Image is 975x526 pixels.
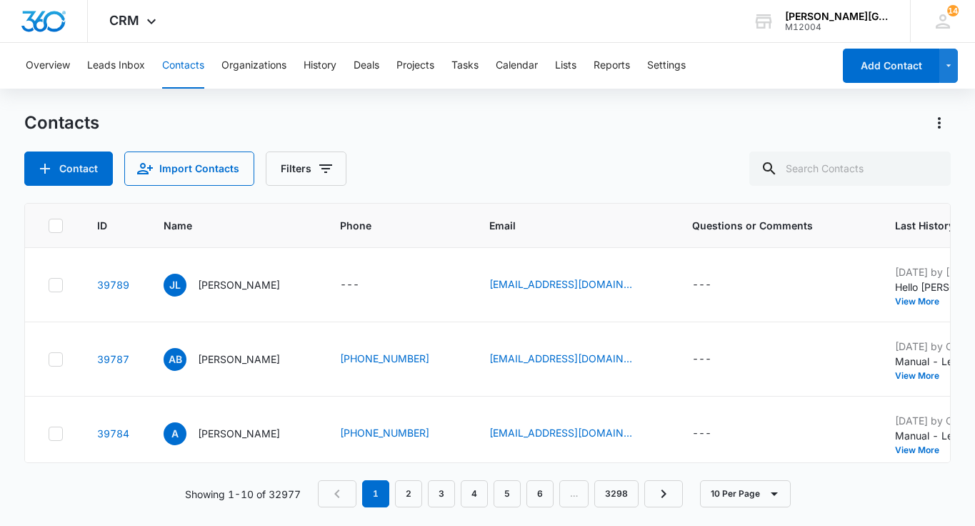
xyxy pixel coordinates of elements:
[24,112,99,134] h1: Contacts
[164,348,306,371] div: Name - Alissa Bushnell - Select to Edit Field
[362,480,389,507] em: 1
[895,372,949,380] button: View More
[162,43,204,89] button: Contacts
[692,277,737,294] div: Questions or Comments - - Select to Edit Field
[109,13,139,28] span: CRM
[785,22,889,32] div: account id
[489,218,637,233] span: Email
[97,218,109,233] span: ID
[843,49,939,83] button: Add Contact
[489,351,632,366] a: [EMAIL_ADDRESS][DOMAIN_NAME]
[895,297,949,306] button: View More
[164,348,186,371] span: AB
[124,152,254,186] button: Import Contacts
[489,277,658,294] div: Email - slee.two@gmail.com - Select to Edit Field
[947,5,959,16] div: notifications count
[489,425,658,442] div: Email - ananiaasheber13@gmail.com - Select to Edit Field
[198,352,280,367] p: [PERSON_NAME]
[692,425,737,442] div: Questions or Comments - - Select to Edit Field
[185,487,301,502] p: Showing 1-10 of 32977
[340,277,359,294] div: ---
[396,43,434,89] button: Projects
[340,425,455,442] div: Phone - +1 (206) 944-8778 - Select to Edit Field
[647,43,686,89] button: Settings
[26,43,70,89] button: Overview
[87,43,145,89] button: Leads Inbox
[489,425,632,440] a: [EMAIL_ADDRESS][DOMAIN_NAME]
[451,43,479,89] button: Tasks
[928,111,951,134] button: Actions
[354,43,379,89] button: Deals
[340,218,434,233] span: Phone
[692,351,711,368] div: ---
[164,274,186,297] span: JL
[266,152,346,186] button: Filters
[304,43,336,89] button: History
[692,351,737,368] div: Questions or Comments - - Select to Edit Field
[461,480,488,507] a: Page 4
[526,480,554,507] a: Page 6
[198,277,280,292] p: [PERSON_NAME]
[644,480,683,507] a: Next Page
[700,480,791,507] button: 10 Per Page
[395,480,422,507] a: Page 2
[318,480,683,507] nav: Pagination
[340,351,455,368] div: Phone - +1 (801) 674-2121 - Select to Edit Field
[489,351,658,368] div: Email - alissabethtolley@gmail.com - Select to Edit Field
[340,277,385,294] div: Phone - - Select to Edit Field
[164,422,306,445] div: Name - Anania - Select to Edit Field
[428,480,455,507] a: Page 3
[785,11,889,22] div: account name
[340,425,429,440] a: [PHONE_NUMBER]
[594,43,630,89] button: Reports
[494,480,521,507] a: Page 5
[221,43,286,89] button: Organizations
[198,426,280,441] p: [PERSON_NAME]
[895,446,949,455] button: View More
[749,152,951,186] input: Search Contacts
[489,277,632,292] a: [EMAIL_ADDRESS][DOMAIN_NAME]
[164,422,186,445] span: A
[24,152,113,186] button: Add Contact
[692,277,711,294] div: ---
[164,274,306,297] div: Name - Jason Lee - Select to Edit Field
[97,427,129,440] a: Navigate to contact details page for Anania
[947,5,959,16] span: 14
[97,353,129,365] a: Navigate to contact details page for Alissa Bushnell
[594,480,639,507] a: Page 3298
[692,425,711,442] div: ---
[555,43,576,89] button: Lists
[496,43,538,89] button: Calendar
[340,351,429,366] a: [PHONE_NUMBER]
[97,279,129,291] a: Navigate to contact details page for Jason Lee
[692,218,861,233] span: Questions or Comments
[164,218,285,233] span: Name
